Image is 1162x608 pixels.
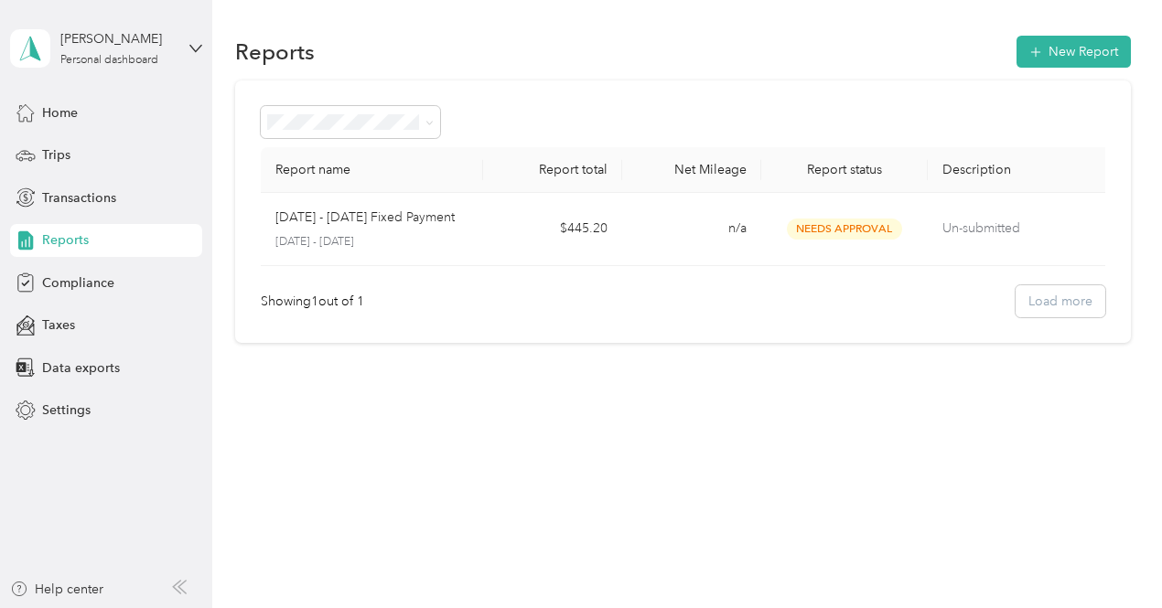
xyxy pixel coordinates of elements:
div: Showing 1 out of 1 [261,292,364,311]
button: New Report [1017,36,1131,68]
td: n/a [622,193,761,266]
th: Net Mileage [622,147,761,193]
p: [DATE] - [DATE] Fixed Payment [275,208,455,228]
span: Trips [42,145,70,165]
span: Home [42,103,78,123]
td: $445.20 [483,193,622,266]
span: Taxes [42,315,75,335]
span: Reports [42,230,89,250]
span: Data exports [42,358,120,378]
div: Report status [776,162,913,177]
span: Transactions [42,188,116,208]
button: Help center [10,580,103,599]
h1: Reports [235,42,315,61]
th: Report total [483,147,622,193]
th: Report name [261,147,483,193]
span: Settings [42,400,91,420]
div: Personal dashboard [60,55,158,66]
p: [DATE] - [DATE] [275,234,468,251]
span: Compliance [42,273,114,293]
div: [PERSON_NAME] [60,29,175,48]
th: Description [928,147,1114,193]
iframe: Everlance-gr Chat Button Frame [1060,506,1162,608]
span: Needs Approval [787,219,902,240]
p: Un-submitted [942,219,1099,239]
